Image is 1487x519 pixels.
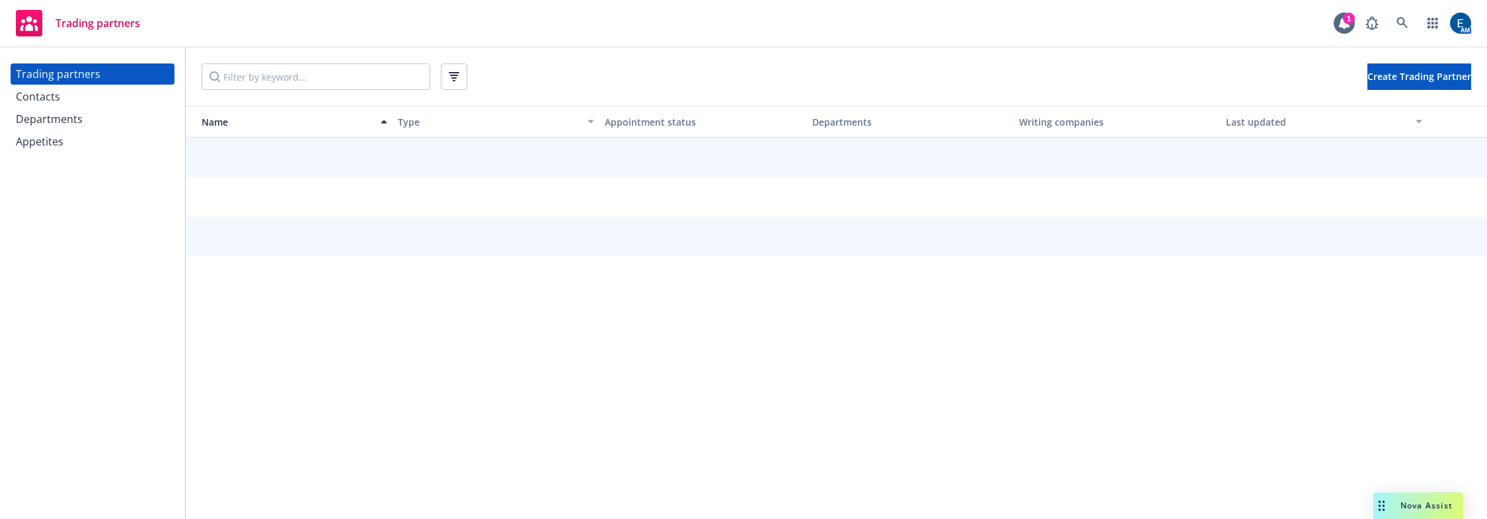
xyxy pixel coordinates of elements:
[1367,63,1471,90] button: Create Trading Partner
[186,106,393,138] button: Name
[56,18,140,28] span: Trading partners
[393,106,599,138] button: Type
[1389,10,1416,36] a: Search
[202,63,430,90] input: Filter by keyword...
[1450,13,1471,34] img: photo
[1420,10,1446,36] a: Switch app
[11,5,145,42] a: Trading partners
[191,115,373,129] div: Name
[11,108,174,130] a: Departments
[1373,493,1390,519] div: Drag to move
[1221,106,1428,138] button: Last updated
[398,115,580,129] div: Type
[599,106,806,138] button: Appointment status
[1343,13,1355,24] div: 1
[812,115,1009,129] div: Departments
[605,115,801,129] div: Appointment status
[11,63,174,85] a: Trading partners
[1367,70,1471,83] span: Create Trading Partner
[1400,500,1453,511] span: Nova Assist
[1019,115,1215,129] div: Writing companies
[11,131,174,152] a: Appetites
[807,106,1014,138] button: Departments
[16,63,100,85] div: Trading partners
[1226,115,1408,129] div: Last updated
[1014,106,1221,138] button: Writing companies
[1373,493,1463,519] button: Nova Assist
[11,86,174,107] a: Contacts
[16,86,60,107] div: Contacts
[16,131,63,152] div: Appetites
[1359,10,1385,36] a: Report a Bug
[16,108,83,130] div: Departments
